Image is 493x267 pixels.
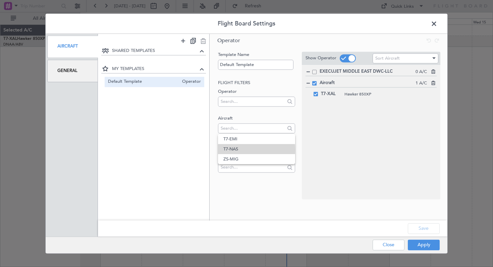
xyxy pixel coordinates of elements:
[218,80,295,86] h2: Flight filters
[416,80,427,87] span: 1 A/C
[321,90,341,98] span: T7-XAL
[47,36,98,58] div: Aircraft
[320,68,416,75] span: EXECUJET MIDDLE EAST DWC-LLC
[179,78,201,85] span: Operator
[218,88,295,95] label: Operator
[47,60,98,82] div: General
[46,14,447,34] header: Flight Board Settings
[306,55,336,62] label: Show Operator
[373,240,404,250] button: Close
[223,144,289,154] span: T7-NAS
[221,162,285,172] input: Search...
[218,115,295,122] label: Aircraft
[218,52,295,58] label: Template Name
[112,48,198,54] span: SHARED TEMPLATES
[221,96,285,107] input: Search...
[221,123,285,133] input: Search...
[112,66,198,73] span: MY TEMPLATES
[408,240,440,250] button: Apply
[108,78,179,85] span: Default Template
[217,37,240,44] span: Operator
[416,69,427,75] span: 0 A/C
[223,134,289,144] span: T7-EMI
[344,91,430,97] span: Hawker 850XP
[223,154,289,164] span: ZS-MIG
[320,80,416,86] span: Aircraft
[375,55,400,61] span: Sort Aircraft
